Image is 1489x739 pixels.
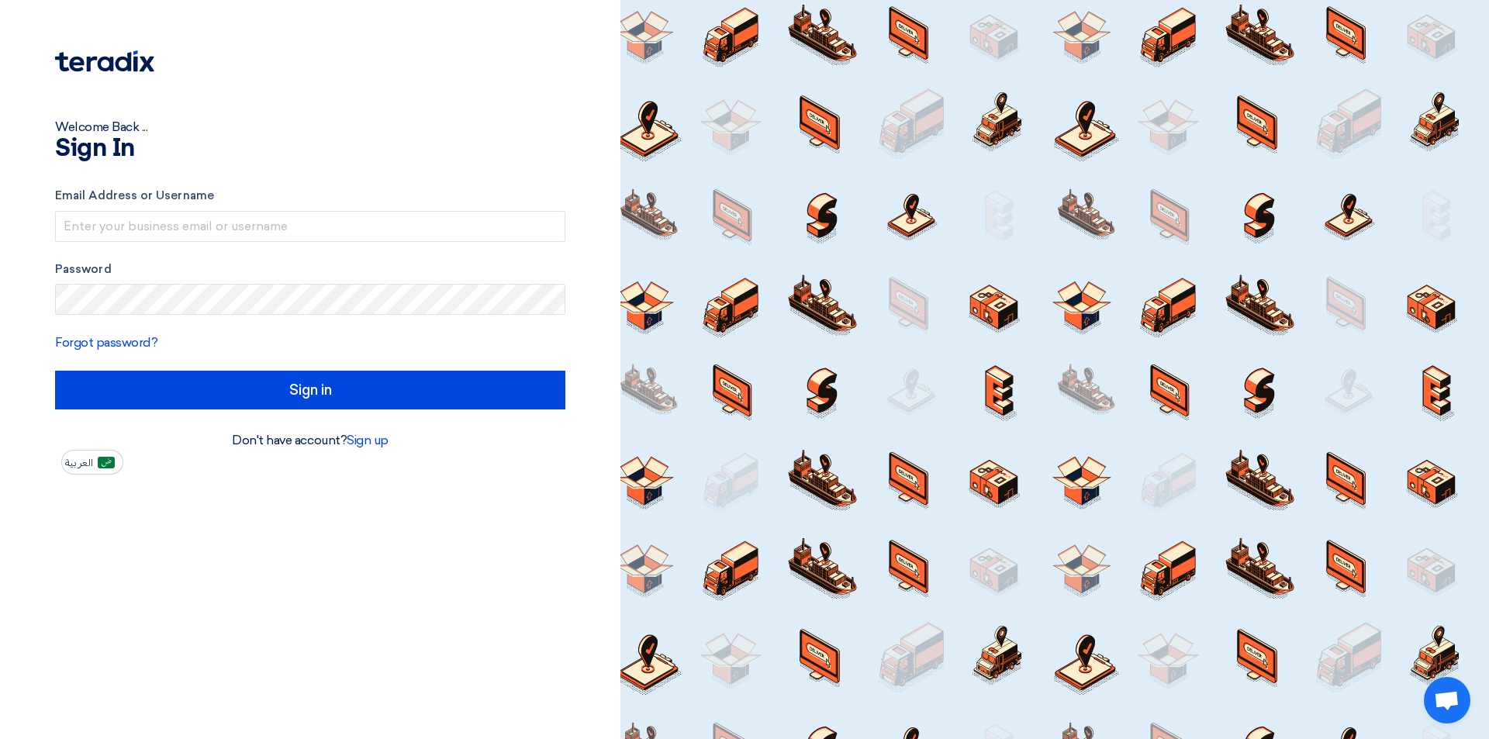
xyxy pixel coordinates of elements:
[55,431,565,450] div: Don't have account?
[55,335,157,350] a: Forgot password?
[55,136,565,161] h1: Sign In
[98,457,115,468] img: ar-AR.png
[61,450,123,475] button: العربية
[347,433,389,447] a: Sign up
[1424,677,1470,723] a: Open chat
[65,458,93,468] span: العربية
[55,211,565,242] input: Enter your business email or username
[55,187,565,205] label: Email Address or Username
[55,261,565,278] label: Password
[55,50,154,72] img: Teradix logo
[55,118,565,136] div: Welcome Back ...
[55,371,565,409] input: Sign in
